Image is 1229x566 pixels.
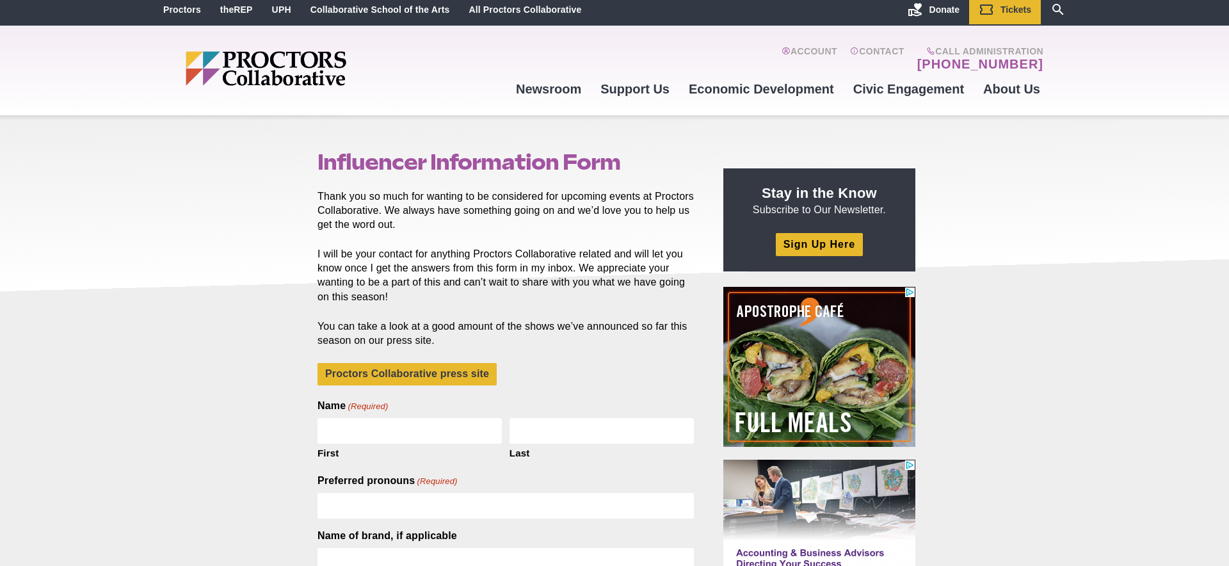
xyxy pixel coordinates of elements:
[776,233,863,255] a: Sign Up Here
[317,190,694,232] p: Thank you so much for wanting to be considered for upcoming events at Proctors Collaborative. We ...
[416,476,458,487] span: (Required)
[317,247,694,303] p: I will be your contact for anything Proctors Collaborative related and will let you know once I g...
[506,72,591,106] a: Newsroom
[317,363,497,385] a: Proctors Collaborative press site
[317,529,457,543] label: Name of brand, if applicable
[317,474,458,488] label: Preferred pronouns
[272,4,291,15] a: UPH
[844,72,974,106] a: Civic Engagement
[974,72,1050,106] a: About Us
[850,46,904,72] a: Contact
[917,56,1043,72] a: [PHONE_NUMBER]
[739,184,900,217] p: Subscribe to Our Newsletter.
[317,444,502,460] label: First
[186,51,445,86] img: Proctors logo
[317,150,694,174] h1: Influencer Information Form
[310,4,450,15] a: Collaborative School of the Arts
[762,185,877,201] strong: Stay in the Know
[723,287,915,447] iframe: Advertisement
[163,4,201,15] a: Proctors
[913,46,1043,56] span: Call Administration
[220,4,253,15] a: theREP
[347,401,389,412] span: (Required)
[679,72,844,106] a: Economic Development
[1000,4,1031,15] span: Tickets
[317,319,694,348] p: You can take a look at a good amount of the shows we’ve announced so far this season on our press...
[317,399,388,413] legend: Name
[929,4,960,15] span: Donate
[591,72,679,106] a: Support Us
[510,444,694,460] label: Last
[469,4,581,15] a: All Proctors Collaborative
[782,46,837,72] a: Account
